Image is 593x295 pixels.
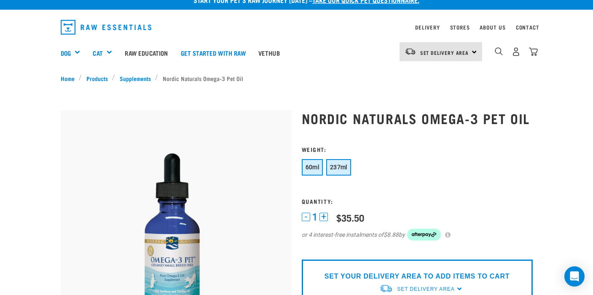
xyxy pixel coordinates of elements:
[407,229,441,241] img: Afterpay
[326,159,351,176] button: 237ml
[450,26,470,29] a: Stores
[384,230,399,239] span: $8.88
[93,48,102,58] a: Cat
[118,36,174,70] a: Raw Education
[115,74,155,83] a: Supplements
[61,20,152,35] img: Raw Essentials Logo
[61,74,79,83] a: Home
[302,198,533,204] h3: Quantity:
[420,51,469,54] span: Set Delivery Area
[405,48,416,55] img: van-moving.png
[302,213,310,221] button: -
[54,16,539,38] nav: dropdown navigation
[61,74,533,83] nav: breadcrumbs
[480,26,505,29] a: About Us
[61,48,71,58] a: Dog
[336,212,364,223] div: $35.50
[174,36,252,70] a: Get started with Raw
[330,164,347,171] span: 237ml
[325,271,510,281] p: SET YOUR DELIVERY AREA TO ADD ITEMS TO CART
[495,47,503,55] img: home-icon-1@2x.png
[306,164,319,171] span: 60ml
[319,213,328,221] button: +
[312,213,317,222] span: 1
[397,286,454,292] span: Set Delivery Area
[415,26,440,29] a: Delivery
[516,26,539,29] a: Contact
[252,36,286,70] a: Vethub
[379,284,393,293] img: van-moving.png
[564,266,585,287] div: Open Intercom Messenger
[82,74,112,83] a: Products
[302,146,533,152] h3: Weight:
[302,159,323,176] button: 60ml
[512,47,521,56] img: user.png
[302,111,533,126] h1: Nordic Naturals Omega-3 Pet Oil
[302,229,533,241] div: or 4 interest-free instalments of by
[529,47,538,56] img: home-icon@2x.png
